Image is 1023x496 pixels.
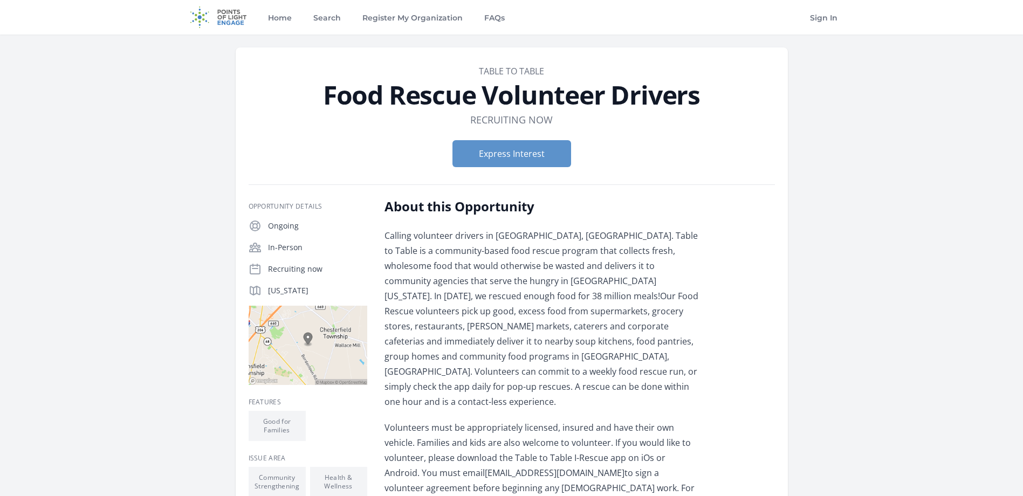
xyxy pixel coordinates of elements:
a: Table to Table [479,65,544,77]
h3: Features [249,398,367,407]
h3: Opportunity Details [249,202,367,211]
p: Calling volunteer drivers in [GEOGRAPHIC_DATA], [GEOGRAPHIC_DATA]. Table to Table is a community-... [385,228,700,409]
p: Recruiting now [268,264,367,274]
li: Good for Families [249,411,306,441]
h1: Food Rescue Volunteer Drivers [249,82,775,108]
button: Express Interest [452,140,571,167]
dd: Recruiting now [470,112,553,127]
img: Map [249,306,367,385]
p: Ongoing [268,221,367,231]
h3: Issue area [249,454,367,463]
p: [US_STATE] [268,285,367,296]
h2: About this Opportunity [385,198,700,215]
p: In-Person [268,242,367,253]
